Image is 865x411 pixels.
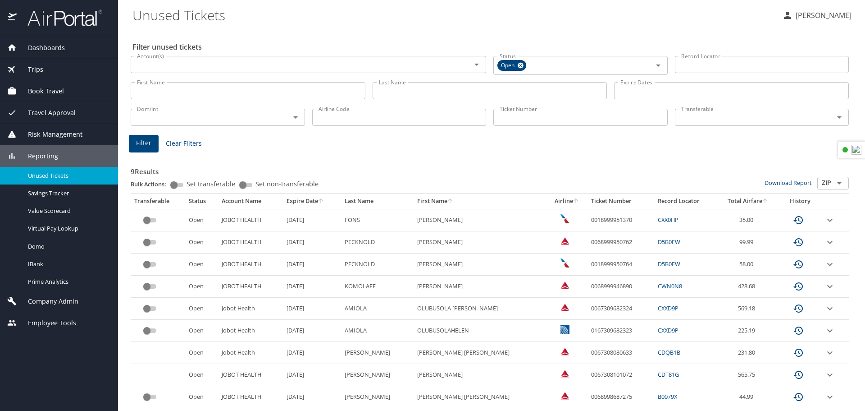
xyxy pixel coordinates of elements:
td: [PERSON_NAME] [414,254,546,276]
th: Account Name [218,194,283,209]
button: expand row [824,259,835,270]
span: Set non-transferable [255,181,319,187]
td: OLUBUSOLAHELEN [414,320,546,342]
td: [DATE] [283,342,341,364]
td: [PERSON_NAME] [414,231,546,254]
img: Delta Airlines [560,347,569,356]
button: sort [318,199,324,204]
button: expand row [824,215,835,226]
h1: Unused Tickets [132,1,775,29]
td: [DATE] [283,298,341,320]
span: IBank [28,260,107,268]
td: [PERSON_NAME] [414,364,546,386]
span: Prime Analytics [28,277,107,286]
td: Open [185,254,218,276]
img: Delta Airlines [560,303,569,312]
td: Open [185,231,218,254]
span: Book Travel [17,86,64,96]
td: Open [185,298,218,320]
td: AMIOLA [341,320,414,342]
td: [PERSON_NAME] [414,276,546,298]
td: 231.80 [717,342,779,364]
span: Reporting [17,151,58,161]
button: expand row [824,237,835,248]
button: Open [289,111,302,124]
img: United Airlines [560,325,569,334]
td: 0068998687275 [587,386,654,408]
img: American Airlines [560,214,569,223]
span: Domo [28,242,107,251]
th: Total Airfare [717,194,779,209]
span: Value Scorecard [28,207,107,215]
a: D5B0FW [658,238,680,246]
button: expand row [824,303,835,314]
span: Filter [136,138,151,149]
button: sort [573,199,579,204]
td: [PERSON_NAME] [PERSON_NAME] [414,342,546,364]
span: Employee Tools [17,318,76,328]
td: Open [185,342,218,364]
td: PECKNOLD [341,231,414,254]
td: [PERSON_NAME] [414,209,546,231]
td: [PERSON_NAME] [341,364,414,386]
td: 0067308080633 [587,342,654,364]
td: Open [185,386,218,408]
span: Company Admin [17,296,78,306]
a: CXXD9P [658,326,678,334]
td: Open [185,276,218,298]
td: 569.18 [717,298,779,320]
td: [DATE] [283,231,341,254]
td: 0018999950764 [587,254,654,276]
td: [PERSON_NAME] [341,342,414,364]
th: Last Name [341,194,414,209]
td: 0067308101072 [587,364,654,386]
th: Record Locator [654,194,717,209]
a: CXX0HP [658,216,678,224]
td: [DATE] [283,386,341,408]
td: 0067309682324 [587,298,654,320]
td: 225.19 [717,320,779,342]
td: 428.68 [717,276,779,298]
th: Ticket Number [587,194,654,209]
td: JOBOT HEALTH [218,254,283,276]
td: [DATE] [283,276,341,298]
button: expand row [824,325,835,336]
td: Open [185,209,218,231]
td: 0167309682323 [587,320,654,342]
td: JOBOT HEALTH [218,386,283,408]
td: 565.75 [717,364,779,386]
td: KOMOLAFE [341,276,414,298]
button: expand row [824,347,835,358]
td: OLUBUSOLA [PERSON_NAME] [414,298,546,320]
td: [DATE] [283,209,341,231]
td: 58.00 [717,254,779,276]
h3: 9 Results [131,161,849,177]
div: Open [497,60,526,71]
td: PECKNOLD [341,254,414,276]
button: Open [470,58,483,71]
a: CDT81G [658,370,679,379]
span: Clear Filters [166,138,202,149]
td: Jobot Health [218,320,283,342]
td: JOBOT HEALTH [218,231,283,254]
td: AMIOLA [341,298,414,320]
td: Open [185,320,218,342]
span: Risk Management [17,129,82,139]
a: CXXD9P [658,304,678,312]
button: expand row [824,281,835,292]
td: 35.00 [717,209,779,231]
h2: Filter unused tickets [132,40,851,54]
img: Delta Airlines [560,369,569,378]
th: Expire Date [283,194,341,209]
span: Open [497,61,520,70]
p: [PERSON_NAME] [793,10,851,21]
p: Bulk Actions: [131,180,173,188]
img: American Airlines [560,259,569,268]
td: [PERSON_NAME] [341,386,414,408]
img: Delta Airlines [560,281,569,290]
span: Virtual Pay Lookup [28,224,107,233]
button: Filter [129,135,159,152]
span: Dashboards [17,43,65,53]
td: [DATE] [283,254,341,276]
span: Unused Tickets [28,171,107,180]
